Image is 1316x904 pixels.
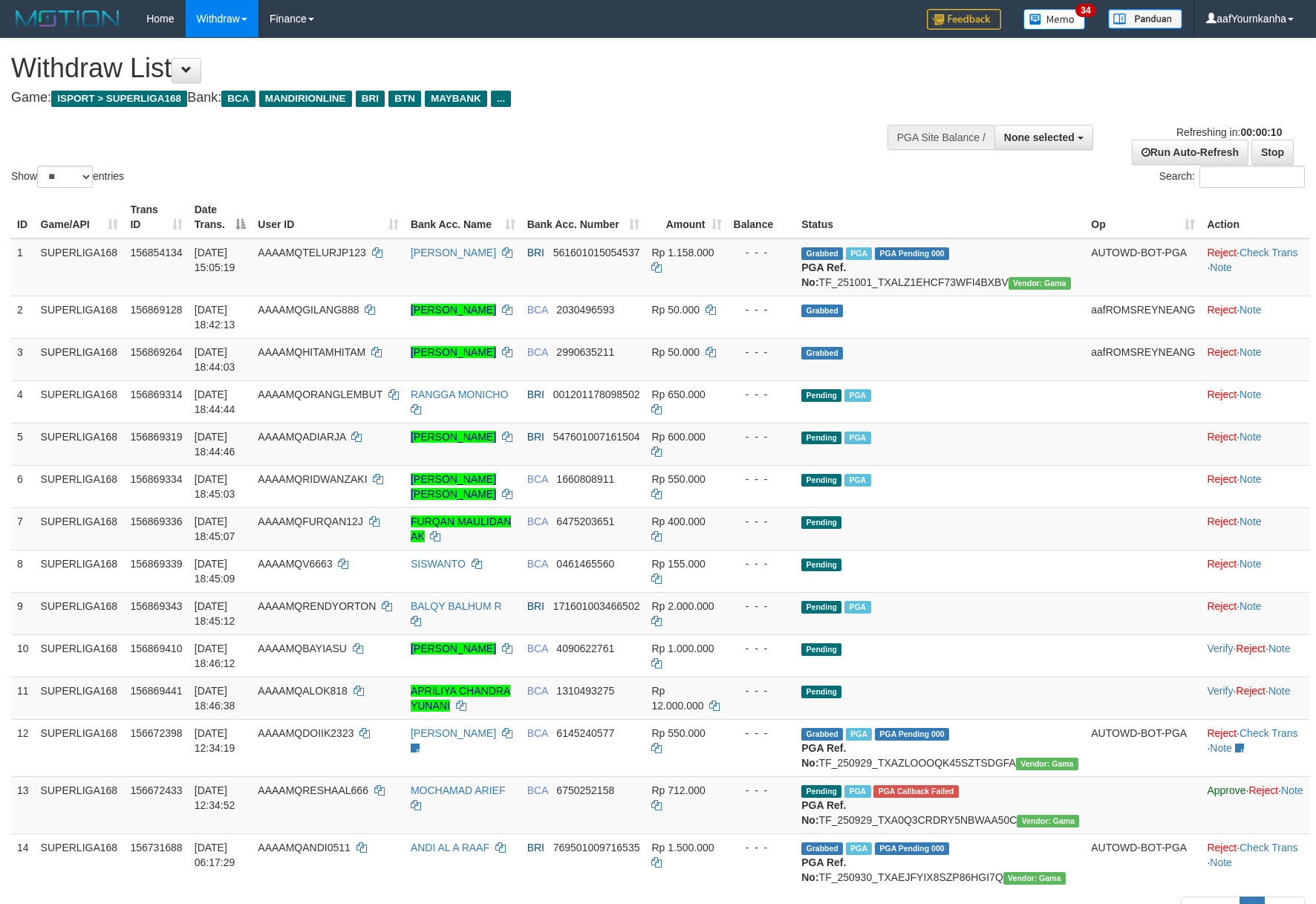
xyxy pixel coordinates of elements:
[35,507,125,550] td: SUPERLIGA168
[801,785,841,798] span: Pending
[801,742,846,769] b: PGA Ref. No:
[189,196,253,238] th: Date Trans.: activate to sort column descending
[1240,727,1298,739] a: Check Trans
[130,685,182,697] span: 156869441
[1207,473,1237,485] a: Reject
[11,507,35,550] td: 7
[887,125,994,150] div: PGA Site Balance /
[11,196,35,238] th: ID
[130,516,182,527] span: 156869336
[1210,742,1232,754] a: Note
[1207,516,1237,527] a: Reject
[1108,9,1182,29] img: panduan.png
[195,388,235,415] span: [DATE] 18:44:44
[11,634,35,677] td: 10
[1201,338,1309,380] td: ·
[258,685,348,697] span: AAAAMQALOK818
[35,634,125,677] td: SUPERLIGA168
[734,345,790,360] div: - - -
[1207,346,1237,358] a: Reject
[1176,126,1282,138] span: Refreshing in:
[801,842,843,855] span: Grabbed
[11,53,862,83] h1: Withdraw List
[527,558,548,570] span: BCA
[221,91,255,107] span: BCA
[734,302,790,317] div: - - -
[651,304,700,316] span: Rp 50.000
[795,833,1085,891] td: TF_250930_TXAEJFYIX8SZP86HGI7Q
[252,196,405,238] th: User ID: activate to sort column ascending
[258,346,365,358] span: AAAAMQHITAMHITAM
[1201,719,1309,776] td: · ·
[411,346,496,358] a: [PERSON_NAME]
[11,166,124,188] label: Show entries
[411,727,496,739] a: [PERSON_NAME]
[875,842,949,855] span: PGA Pending
[11,380,35,423] td: 4
[844,474,870,487] span: Marked by aafsoycanthlai
[527,473,548,485] span: BCA
[734,783,790,798] div: - - -
[1207,388,1237,400] a: Reject
[405,196,521,238] th: Bank Acc. Name: activate to sort column ascending
[795,719,1085,776] td: TF_250929_TXAZLOOOQK45SZTSDGFA
[556,784,614,796] span: Copy 6750252158 to clipboard
[795,196,1085,238] th: Status
[258,558,332,570] span: AAAAMQV6663
[801,601,841,614] span: Pending
[556,304,614,316] span: Copy 2030496593 to clipboard
[411,558,466,570] a: SISWANTO
[734,472,790,487] div: - - -
[994,125,1093,150] button: None selected
[1207,558,1237,570] a: Reject
[35,296,125,338] td: SUPERLIGA168
[1240,600,1262,612] a: Note
[527,247,544,258] span: BRI
[11,833,35,891] td: 14
[1207,643,1233,654] a: Verify
[411,304,496,316] a: [PERSON_NAME]
[734,599,790,614] div: - - -
[1236,685,1265,697] a: Reject
[1210,856,1232,868] a: Note
[130,842,182,853] span: 156731688
[1240,473,1262,485] a: Note
[258,842,351,853] span: AAAAMQANDI0511
[1085,296,1201,338] td: aafROMSREYNEANG
[734,429,790,444] div: - - -
[801,516,841,529] span: Pending
[258,473,367,485] span: AAAAMQRIDWANZAKI
[1075,4,1095,17] span: 34
[11,719,35,776] td: 12
[1240,346,1262,358] a: Note
[11,296,35,338] td: 2
[195,247,235,273] span: [DATE] 15:05:19
[734,245,790,260] div: - - -
[1201,833,1309,891] td: · ·
[411,388,508,400] a: RANGGA MONICHO
[195,727,235,754] span: [DATE] 12:34:19
[1268,685,1291,697] a: Note
[527,784,548,796] span: BCA
[527,516,548,527] span: BCA
[556,346,614,358] span: Copy 2990635211 to clipboard
[875,247,949,260] span: PGA Pending
[195,431,235,458] span: [DATE] 18:44:46
[11,677,35,719] td: 11
[259,91,352,107] span: MANDIRIONLINE
[1240,431,1262,443] a: Note
[734,641,790,656] div: - - -
[734,840,790,855] div: - - -
[1207,304,1237,316] a: Reject
[11,91,862,105] h4: Game: Bank:
[1023,9,1086,30] img: Button%20Memo.svg
[1017,815,1079,827] span: Vendor URL: https://trx31.1velocity.biz
[795,776,1085,833] td: TF_250929_TXA0Q3CRDRY5NBWAA50C
[801,432,841,444] span: Pending
[1207,842,1237,853] a: Reject
[130,346,182,358] span: 156869264
[35,776,125,833] td: SUPERLIGA168
[556,643,614,654] span: Copy 4090622761 to clipboard
[1201,423,1309,465] td: ·
[801,686,841,698] span: Pending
